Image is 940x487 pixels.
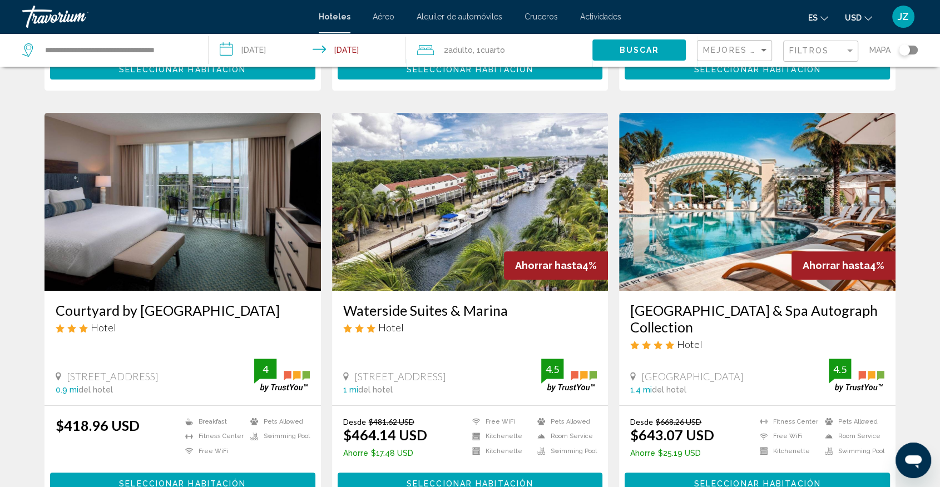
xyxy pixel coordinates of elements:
[845,13,862,22] span: USD
[791,251,896,280] div: 4%
[50,62,315,74] a: Seleccionar habitación
[525,12,558,21] a: Cruceros
[338,62,603,74] a: Seleccionar habitación
[467,446,532,456] li: Kitchenette
[67,370,159,382] span: [STREET_ADDRESS]
[319,12,350,21] a: Hoteles
[703,46,769,56] mat-select: Sort by
[896,443,931,478] iframe: Botón para iniciar la ventana de mensajería
[580,12,621,21] a: Actividades
[44,113,321,291] img: Hotel image
[630,426,714,443] ins: $643.07 USD
[592,39,686,60] button: Buscar
[703,46,815,54] span: Mejores descuentos
[630,385,652,394] span: 1.4 mi
[332,113,608,291] img: Hotel image
[625,59,890,79] button: Seleccionar habitación
[338,59,603,79] button: Seleccionar habitación
[515,260,582,271] span: Ahorrar hasta
[532,446,597,456] li: Swimming Pool
[78,385,113,394] span: del hotel
[343,449,427,458] p: $17.48 USD
[50,59,315,79] button: Seleccionar habitación
[819,417,884,426] li: Pets Allowed
[641,370,744,382] span: [GEOGRAPHIC_DATA]
[209,33,406,67] button: Check-in date: Sep 19, 2025 Check-out date: Sep 21, 2025
[504,251,608,280] div: 4%
[407,65,533,74] span: Seleccionar habitación
[56,321,310,334] div: 3 star Hotel
[625,62,890,74] a: Seleccionar habitación
[406,33,592,67] button: Travelers: 2 adults, 0 children
[819,446,884,456] li: Swimming Pool
[677,338,702,350] span: Hotel
[541,362,563,376] div: 4.5
[467,431,532,441] li: Kitchenette
[56,302,310,319] a: Courtyard by [GEOGRAPHIC_DATA]
[532,431,597,441] li: Room Service
[369,417,414,426] del: $481.62 USD
[448,46,473,54] span: Adulto
[845,9,872,26] button: Change currency
[803,260,870,271] span: Ahorrar hasta
[56,417,140,434] ins: $418.96 USD
[890,45,918,55] button: Toggle map
[630,338,884,350] div: 4 star Hotel
[652,385,686,394] span: del hotel
[630,449,714,458] p: $25.19 USD
[754,431,819,441] li: Free WiFi
[694,65,821,74] span: Seleccionar habitación
[829,359,884,391] img: trustyou-badge.svg
[373,12,394,21] a: Aéreo
[254,362,276,376] div: 4
[354,370,446,382] span: [STREET_ADDRESS]
[343,449,368,458] span: Ahorre
[630,417,653,426] span: Desde
[789,46,829,55] span: Filtros
[119,65,246,74] span: Seleccionar habitación
[91,321,116,334] span: Hotel
[343,302,597,319] a: Waterside Suites & Marina
[343,385,358,394] span: 1 mi
[254,359,310,391] img: trustyou-badge.svg
[180,431,245,441] li: Fitness Center
[245,431,310,441] li: Swimming Pool
[56,385,78,394] span: 0.9 mi
[180,417,245,426] li: Breakfast
[889,5,918,28] button: User Menu
[378,321,404,334] span: Hotel
[754,446,819,456] li: Kitchenette
[783,40,858,63] button: Filter
[343,321,597,334] div: 3 star Hotel
[245,417,310,426] li: Pets Allowed
[656,417,701,426] del: $668.26 USD
[630,449,655,458] span: Ahorre
[358,385,393,394] span: del hotel
[467,417,532,426] li: Free WiFi
[343,417,366,426] span: Desde
[444,42,473,58] span: 2
[532,417,597,426] li: Pets Allowed
[829,362,851,376] div: 4.5
[898,11,909,22] span: JZ
[754,417,819,426] li: Fitness Center
[619,46,659,55] span: Buscar
[180,446,245,456] li: Free WiFi
[619,113,896,291] img: Hotel image
[343,426,427,443] ins: $464.14 USD
[541,359,597,391] img: trustyou-badge.svg
[417,12,502,21] a: Alquiler de automóviles
[473,42,505,58] span: , 1
[630,302,884,335] a: [GEOGRAPHIC_DATA] & Spa Autograph Collection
